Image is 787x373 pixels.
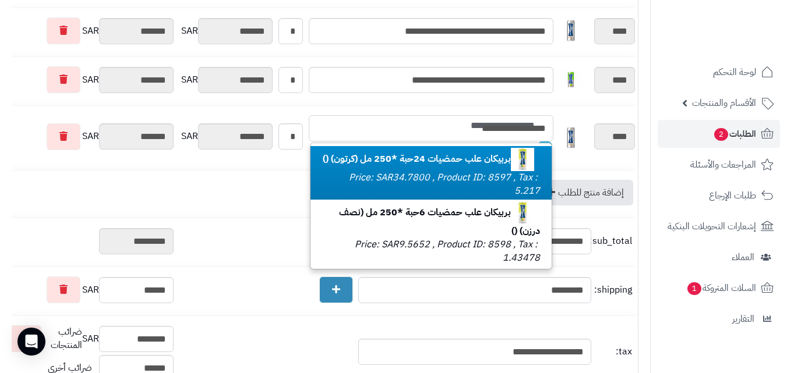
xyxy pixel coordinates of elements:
[559,19,583,42] img: 1747825999-Screenshot%202025-05-21%20141256-40x40.jpg
[709,187,756,204] span: طلبات الإرجاع
[692,95,756,111] span: الأقسام والمنتجات
[658,243,780,271] a: العملاء
[48,325,82,352] span: ضرائب المنتجات
[732,249,754,265] span: العملاء
[658,274,780,302] a: السلات المتروكة1
[732,311,754,327] span: التقارير
[594,345,632,358] span: tax:
[658,305,780,333] a: التقارير
[690,157,756,173] span: المراجعات والأسئلة
[668,218,756,235] span: إشعارات التحويلات البنكية
[658,120,780,148] a: الطلبات2
[179,123,273,150] div: SAR
[687,282,701,295] span: 1
[658,212,780,240] a: إشعارات التحويلات البنكية
[355,237,540,265] small: Price: SAR9.5652 , Product ID: 8598 , Tax : 1.43478
[686,280,756,296] span: السلات المتروكة
[594,283,632,297] span: shipping:
[511,201,534,225] img: 1747826303-Screenshot%202025-05-21%20141755-40x40.jpg
[594,235,632,248] span: sub_total:
[559,126,583,150] img: 1747825999-Screenshot%202025-05-21%20141256-40x40.jpg
[714,128,728,141] span: 2
[6,325,174,352] div: SAR
[179,18,273,44] div: SAR
[658,151,780,179] a: المراجعات والأسئلة
[658,58,780,86] a: لوحة التحكم
[708,27,776,52] img: logo-2.png
[658,182,780,209] a: طلبات الإرجاع
[535,180,633,205] a: إضافة منتج للطلب
[349,170,540,198] small: Price: SAR34.7800 , Product ID: 8597 , Tax : 5.217
[17,328,45,356] div: Open Intercom Messenger
[6,123,174,150] div: SAR
[713,64,756,80] span: لوحة التحكم
[6,17,174,44] div: SAR
[339,205,540,238] b: بربيكان علب حمضيات 6حبة *250 مل (نصف درزن) ()
[559,68,583,91] img: 1747826168-a668976f-60d7-442d-95ec-00420295-40x40.jpg
[323,152,540,166] b: بربيكان علب حمضيات 24حبة *250 مل (كرتون) ()
[511,148,534,171] img: 1747826301-Screenshot%202025-05-21%20141755-40x40.jpg
[6,66,174,93] div: SAR
[713,126,756,142] span: الطلبات
[6,276,174,303] div: SAR
[179,67,273,93] div: SAR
